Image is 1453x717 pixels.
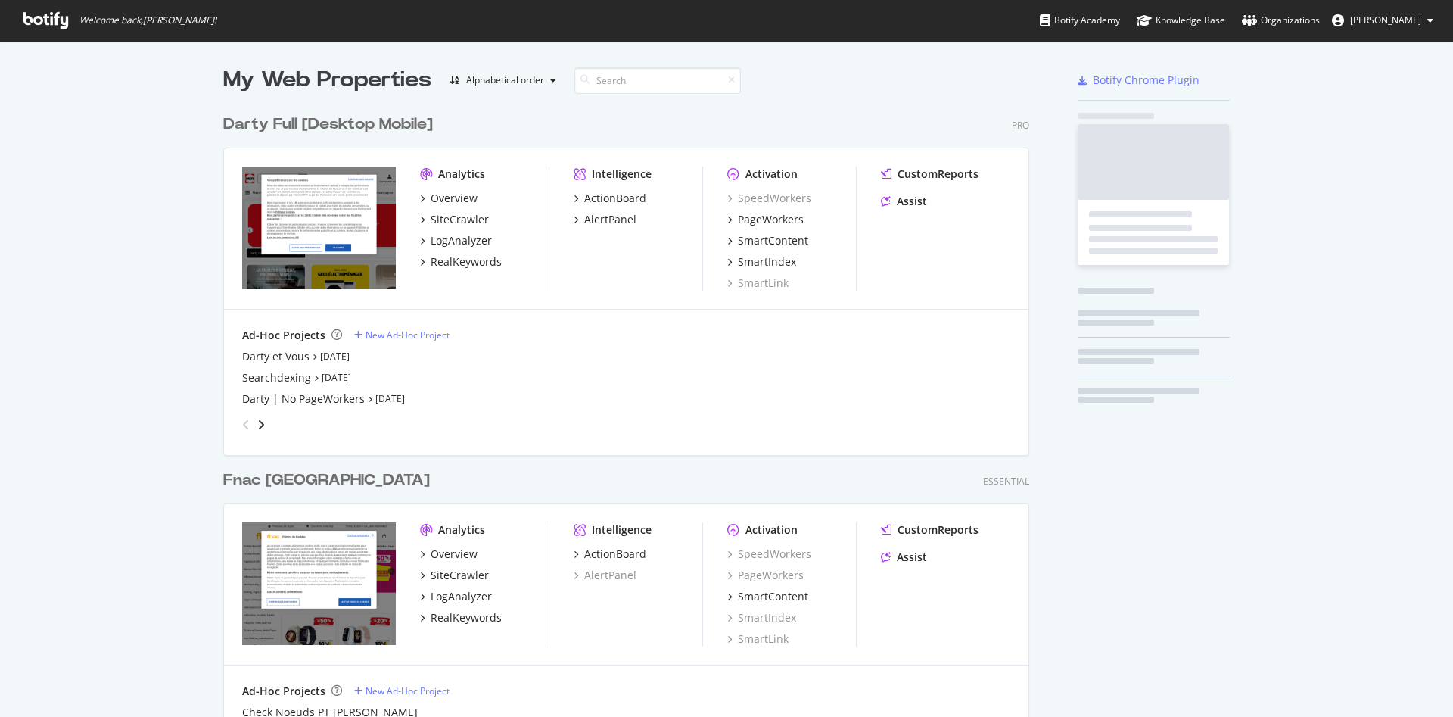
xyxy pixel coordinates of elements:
a: SiteCrawler [420,568,489,583]
img: www.darty.com/ [242,167,396,289]
div: New Ad-Hoc Project [366,684,450,697]
div: Organizations [1242,13,1320,28]
a: SpeedWorkers [727,547,811,562]
div: Overview [431,191,478,206]
div: SiteCrawler [431,212,489,227]
a: SmartLink [727,276,789,291]
a: SmartIndex [727,610,796,625]
div: Essential [983,475,1029,488]
input: Search [574,67,741,94]
a: LogAnalyzer [420,233,492,248]
div: AlertPanel [584,212,636,227]
span: Matthieu Cocteau [1350,14,1421,26]
div: SmartContent [738,589,808,604]
div: Ad-Hoc Projects [242,328,325,343]
a: SmartIndex [727,254,796,270]
a: Assist [881,550,927,565]
a: Darty Full [Desktop Mobile] [223,114,439,136]
a: AlertPanel [574,568,636,583]
a: ActionBoard [574,547,646,562]
a: [DATE] [322,371,351,384]
a: ActionBoard [574,191,646,206]
div: Assist [897,550,927,565]
a: RealKeywords [420,610,502,625]
div: ActionBoard [584,547,646,562]
div: Intelligence [592,522,652,538]
div: ActionBoard [584,191,646,206]
div: CustomReports [898,522,979,538]
a: [DATE] [375,392,405,405]
div: RealKeywords [431,610,502,625]
div: Activation [745,167,798,182]
button: [PERSON_NAME] [1320,8,1445,33]
a: AlertPanel [574,212,636,227]
div: SmartContent [738,233,808,248]
a: New Ad-Hoc Project [354,329,450,341]
div: Overview [431,547,478,562]
a: Searchdexing [242,370,311,385]
a: Darty et Vous [242,349,310,364]
a: PageWorkers [727,212,804,227]
div: Ad-Hoc Projects [242,684,325,699]
a: Fnac [GEOGRAPHIC_DATA] [223,469,436,491]
a: [DATE] [320,350,350,363]
a: Botify Chrome Plugin [1078,73,1199,88]
a: SmartContent [727,233,808,248]
div: Assist [897,194,927,209]
a: SmartLink [727,631,789,647]
div: PageWorkers [738,212,804,227]
a: SpeedWorkers [727,191,811,206]
a: RealKeywords [420,254,502,270]
button: Alphabetical order [443,68,562,92]
div: CustomReports [898,167,979,182]
div: Fnac [GEOGRAPHIC_DATA] [223,469,430,491]
div: Pro [1012,119,1029,132]
div: Darty Full [Desktop Mobile] [223,114,433,136]
div: Alphabetical order [466,76,544,85]
div: angle-right [256,417,266,432]
a: CustomReports [881,167,979,182]
a: Overview [420,547,478,562]
div: SiteCrawler [431,568,489,583]
a: Darty | No PageWorkers [242,391,365,407]
div: LogAnalyzer [431,589,492,604]
div: Botify Academy [1040,13,1120,28]
a: CustomReports [881,522,979,538]
span: Welcome back, [PERSON_NAME] ! [79,14,216,26]
img: www.fnac.pt [242,522,396,645]
div: SmartIndex [738,254,796,270]
div: angle-left [236,413,256,437]
div: Analytics [438,167,485,182]
a: LogAnalyzer [420,589,492,604]
div: My Web Properties [223,65,431,95]
div: Intelligence [592,167,652,182]
div: Activation [745,522,798,538]
a: PageWorkers [727,568,804,583]
div: New Ad-Hoc Project [366,329,450,341]
div: RealKeywords [431,254,502,270]
div: Analytics [438,522,485,538]
div: Knowledge Base [1137,13,1225,28]
a: New Ad-Hoc Project [354,684,450,697]
a: Overview [420,191,478,206]
a: Assist [881,194,927,209]
div: LogAnalyzer [431,233,492,248]
a: SiteCrawler [420,212,489,227]
a: SmartContent [727,589,808,604]
div: Botify Chrome Plugin [1093,73,1199,88]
